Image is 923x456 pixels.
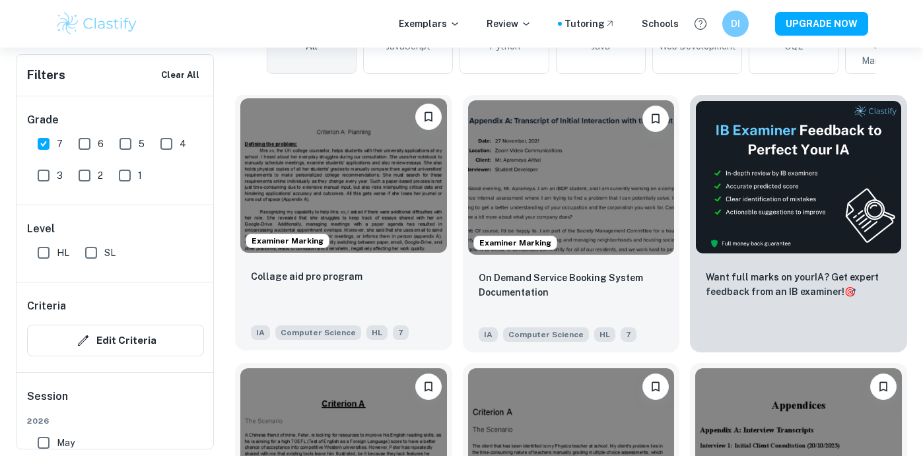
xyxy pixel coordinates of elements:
span: 2 [98,168,103,183]
button: Help and Feedback [689,13,712,35]
h6: Level [27,221,204,237]
p: Collage aid pro program [251,269,362,284]
h6: DI [728,16,743,31]
p: Review [487,16,531,31]
img: Computer Science IA example thumbnail: Collage aid pro program [240,98,447,253]
button: Bookmark [415,374,442,400]
img: Computer Science IA example thumbnail: On Demand Service Booking System Documen [468,100,675,255]
span: 2026 [27,415,204,427]
h6: Grade [27,112,204,128]
span: 6 [98,137,104,151]
span: 4 [180,137,186,151]
span: IA [251,325,270,340]
span: 5 [139,137,145,151]
span: Examiner Marking [246,235,329,247]
button: UPGRADE NOW [775,12,868,36]
img: Clastify logo [55,11,139,37]
a: Examiner MarkingBookmarkCollage aid pro programIAComputer ScienceHL7 [235,95,452,352]
h6: Criteria [27,298,66,314]
button: Clear All [158,65,203,85]
span: 1 [138,168,142,183]
span: May [57,436,75,450]
h6: Session [27,389,204,415]
p: On Demand Service Booking System Documentation [479,271,664,300]
span: SL [104,245,116,260]
a: Examiner MarkingBookmarkOn Demand Service Booking System DocumentationIAComputer ScienceHL7 [463,95,680,352]
h6: Filters [27,66,65,84]
span: HL [366,325,388,340]
span: 🎯 [844,286,856,297]
button: Bookmark [642,106,669,132]
span: 7 [393,325,409,340]
button: DI [722,11,749,37]
span: 3 [57,168,63,183]
button: Bookmark [870,374,897,400]
a: ThumbnailWant full marks on yourIA? Get expert feedback from an IB examiner! [690,95,907,352]
span: HL [57,245,69,260]
p: Exemplars [399,16,460,31]
button: Edit Criteria [27,325,204,356]
a: Schools [642,16,679,31]
span: Computer Science [275,325,361,340]
span: Examiner Marking [474,237,557,249]
span: 7 [621,327,636,342]
a: Tutoring [564,16,615,31]
img: Thumbnail [695,100,902,254]
span: HL [594,327,615,342]
button: Bookmark [415,104,442,130]
span: Computer Science [503,327,589,342]
span: IA [479,327,498,342]
span: 7 [57,137,63,151]
p: Want full marks on your IA ? Get expert feedback from an IB examiner! [706,270,891,299]
button: Bookmark [642,374,669,400]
